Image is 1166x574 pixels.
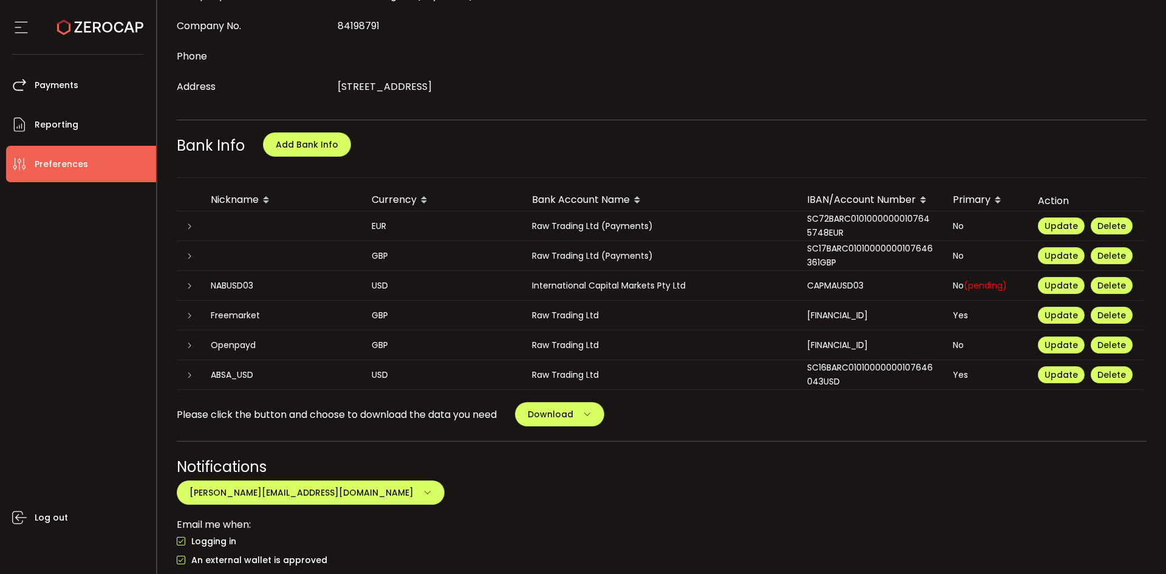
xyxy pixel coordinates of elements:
[522,368,797,382] div: Raw Trading Ltd
[1045,309,1078,321] span: Update
[338,80,432,94] span: [STREET_ADDRESS]
[185,555,327,566] span: An external wallet is approved
[522,190,797,211] div: Bank Account Name
[201,368,362,382] div: ABSA_USD
[362,219,522,233] div: EUR
[1038,217,1085,234] button: Update
[362,249,522,263] div: GBP
[1038,366,1085,383] button: Update
[177,44,332,69] div: Phone
[1028,194,1144,208] div: Action
[1038,307,1085,324] button: Update
[1045,220,1078,232] span: Update
[177,407,497,422] span: Please click the button and choose to download the data you need
[263,132,351,157] button: Add Bank Info
[1091,217,1133,234] button: Delete
[797,279,943,293] div: CAPMAUSD03
[1091,277,1133,294] button: Delete
[1045,279,1078,292] span: Update
[943,368,1028,382] div: Yes
[1097,220,1126,232] span: Delete
[177,456,1147,477] div: Notifications
[943,279,1028,293] div: No
[276,138,338,151] span: Add Bank Info
[201,309,362,323] div: Freemarket
[528,408,573,420] span: Download
[522,249,797,263] div: Raw Trading Ltd (Payments)
[797,309,943,323] div: [FINANCIAL_ID]
[362,279,522,293] div: USD
[362,338,522,352] div: GBP
[35,155,88,173] span: Preferences
[1038,337,1085,354] button: Update
[201,279,362,293] div: NABUSD03
[943,338,1028,352] div: No
[35,77,78,94] span: Payments
[522,279,797,293] div: International Capital Markets Pty Ltd
[1097,309,1126,321] span: Delete
[797,361,943,389] div: SC16BARC01010000000107646043USD
[943,249,1028,263] div: No
[177,135,245,155] span: Bank Info
[1097,279,1126,292] span: Delete
[522,219,797,233] div: Raw Trading Ltd (Payments)
[189,487,414,499] span: [PERSON_NAME][EMAIL_ADDRESS][DOMAIN_NAME]
[522,309,797,323] div: Raw Trading Ltd
[1091,337,1133,354] button: Delete
[1091,366,1133,383] button: Delete
[362,190,522,211] div: Currency
[797,190,943,211] div: IBAN/Account Number
[943,219,1028,233] div: No
[201,190,362,211] div: Nickname
[797,212,943,240] div: SC72BARC01010000000107645748EUR
[515,402,604,426] button: Download
[1045,250,1078,262] span: Update
[1038,247,1085,264] button: Update
[35,509,68,527] span: Log out
[1097,339,1126,351] span: Delete
[964,279,1007,292] span: (pending)
[1097,250,1126,262] span: Delete
[35,116,78,134] span: Reporting
[797,338,943,352] div: [FINANCIAL_ID]
[1025,443,1166,574] iframe: Chat Widget
[185,536,236,547] span: Logging in
[201,338,362,352] div: Openpayd
[1038,277,1085,294] button: Update
[338,19,380,33] span: 84198791
[1091,247,1133,264] button: Delete
[177,14,332,38] div: Company No.
[362,309,522,323] div: GBP
[797,242,943,270] div: SC17BARC01010000000107646361GBP
[1097,369,1126,381] span: Delete
[177,480,445,505] button: [PERSON_NAME][EMAIL_ADDRESS][DOMAIN_NAME]
[943,190,1028,211] div: Primary
[177,517,1147,532] div: Email me when:
[1091,307,1133,324] button: Delete
[1045,369,1078,381] span: Update
[1045,339,1078,351] span: Update
[177,75,332,99] div: Address
[362,368,522,382] div: USD
[522,338,797,352] div: Raw Trading Ltd
[943,309,1028,323] div: Yes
